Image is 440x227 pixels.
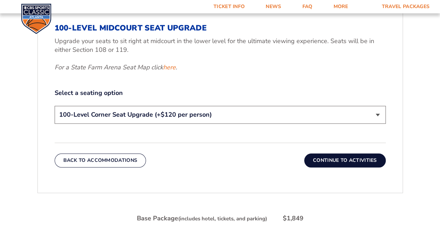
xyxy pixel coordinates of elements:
small: (includes hotel, tickets, and parking) [178,215,267,222]
div: $1,849 [283,214,303,223]
button: Continue To Activities [304,153,386,167]
label: Select a seating option [55,89,386,97]
h3: 100-Level Midcourt Seat Upgrade [55,23,386,33]
em: For a State Farm Arena Seat Map click . [55,63,177,71]
div: Base Package [137,214,267,223]
button: Back To Accommodations [55,153,146,167]
a: here [163,63,176,72]
img: CBS Sports Classic [21,4,51,34]
p: Upgrade your seats to sit right at midcourt in the lower level for the ultimate viewing experienc... [55,37,386,54]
